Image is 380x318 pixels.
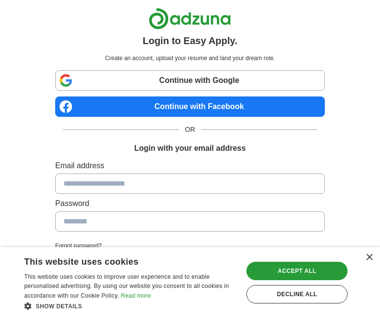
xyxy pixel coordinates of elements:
label: Password [55,198,325,209]
h1: Login to Easy Apply. [143,33,238,48]
a: Read more, opens a new window [121,292,151,299]
p: Create an account, upload your resume and land your dream role. [57,54,323,63]
h1: Login with your email address [134,143,245,154]
a: Forgot password? [55,241,325,250]
div: Show details [24,301,237,311]
img: Adzuna logo [149,8,231,30]
a: Continue with Facebook [55,96,325,117]
div: This website uses cookies [24,253,213,268]
span: Show details [36,303,82,310]
label: Email address [55,160,325,172]
div: Decline all [246,285,348,303]
div: Accept all [246,262,348,280]
div: Close [365,254,373,261]
span: This website uses cookies to improve user experience and to enable personalised advertising. By u... [24,273,229,300]
a: Continue with Google [55,70,325,91]
span: OR [179,125,201,135]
